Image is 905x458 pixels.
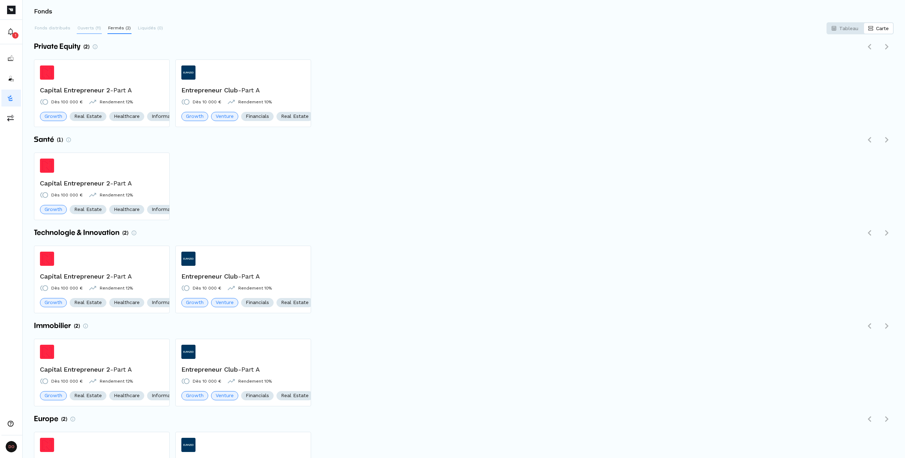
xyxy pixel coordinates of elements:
[40,85,164,95] h3: Capital Entrepreneur 2
[40,365,164,374] h3: Capital Entrepreneur 2
[880,226,894,240] button: Défiler vers la droite
[181,345,195,359] img: Entrepreneur Club
[74,206,102,213] span: Real Estate
[51,100,83,104] p: Dès 100 000 €
[238,100,272,104] p: Rendement 10%
[45,206,62,213] span: Growth
[175,59,311,127] a: Entrepreneur ClubEntrepreneur Club-Part ADès 10 000 €Rendement 10%GrowthVentureFinancialsReal Est...
[40,345,54,359] img: Capital Entrepreneur 2
[138,25,163,31] p: Liquidés (0)
[216,392,234,399] span: Venture
[181,438,195,452] img: Entrepreneur Club
[34,59,170,127] a: Capital Entrepreneur 2Capital Entrepreneur 2-Part ADès 100 000 €Rendement 12%GrowthReal EstateHea...
[34,321,71,331] span: Immobilier
[181,65,195,80] img: Entrepreneur Club
[152,113,209,120] span: Information Technology
[238,379,272,383] p: Rendement 10%
[7,114,14,121] img: commissions
[7,420,14,427] img: need-help
[152,392,209,399] span: Information Technology
[34,153,170,220] a: Capital Entrepreneur 2Capital Entrepreneur 2-Part ADès 100 000 €Rendement 12%GrowthReal EstateHea...
[238,86,260,94] span: - Part A
[100,100,133,104] p: Rendement 12%
[114,299,140,306] span: Healthcare
[238,273,260,280] span: - Part A
[34,228,119,238] span: Technologie & Innovation
[137,23,164,34] button: Liquidés (0)
[45,392,62,399] span: Growth
[281,299,309,306] span: Real Estate
[152,206,209,213] span: Information Technology
[40,65,54,80] img: Capital Entrepreneur 2
[181,271,305,281] h3: Entrepreneur Club
[34,135,54,145] span: Santé
[100,286,133,290] p: Rendement 12%
[40,159,54,173] img: Capital Entrepreneur 2
[114,206,140,213] span: Healthcare
[110,179,132,187] span: - Part A
[51,379,83,383] p: Dès 100 000 €
[246,113,269,120] span: Financials
[34,339,170,406] a: Capital Entrepreneur 2Capital Entrepreneur 2-Part ADès 100 000 €Rendement 12%GrowthReal EstateHea...
[61,416,67,423] span: (2)
[216,113,234,120] span: Venture
[246,392,269,399] span: Financials
[1,23,21,40] button: 1
[110,86,132,94] span: - Part A
[193,286,221,290] p: Dès 10 000 €
[175,246,311,313] a: Entrepreneur ClubEntrepreneur Club-Part ADès 10 000 €Rendement 10%GrowthVentureFinancialsReal Est...
[114,113,140,120] span: Healthcare
[107,23,132,34] button: Fermés (2)
[181,252,195,266] img: Entrepreneur Club
[100,193,133,197] p: Rendement 12%
[193,100,221,104] p: Dès 10 000 €
[40,178,164,188] h3: Capital Entrepreneur 2
[863,226,877,240] button: Défiler vers la gauche
[152,299,209,306] span: Information Technology
[77,25,101,31] p: Ouverts (11)
[40,438,54,452] img: Capital Entrepreneur 2
[839,25,858,32] p: Tableau
[186,392,204,399] span: Growth
[238,286,272,290] p: Rendement 10%
[1,50,21,67] button: subscriptions
[238,366,260,373] span: - Part A
[7,6,16,14] img: Picto
[83,44,89,51] span: (2)
[880,133,894,147] button: Défiler vers la droite
[34,8,52,15] h3: Fonds
[7,55,14,62] img: subscriptions
[122,230,128,237] span: (2)
[51,193,83,197] p: Dès 100 000 €
[40,252,54,266] img: Capital Entrepreneur 2
[181,85,305,95] h3: Entrepreneur Club
[6,441,17,452] span: DO
[34,42,81,52] span: Private Equity
[57,137,63,144] span: (1)
[863,40,877,54] button: Défiler vers la gauche
[1,90,21,107] button: funds
[880,319,894,333] button: Défiler vers la droite
[45,113,62,120] span: Growth
[110,273,132,280] span: - Part A
[51,286,83,290] p: Dès 100 000 €
[186,299,204,306] span: Growth
[34,23,71,34] button: Fonds distribués
[1,109,21,126] a: commissions
[281,392,309,399] span: Real Estate
[35,25,70,31] p: Fonds distribués
[880,40,894,54] button: Défiler vers la droite
[40,271,164,281] h3: Capital Entrepreneur 2
[1,70,21,87] button: investors
[34,414,58,424] span: Europe
[880,412,894,426] button: Défiler vers la droite
[15,33,16,38] p: 1
[175,339,311,406] a: Entrepreneur ClubEntrepreneur Club-Part ADès 10 000 €Rendement 10%GrowthVentureFinancialsReal Est...
[114,392,140,399] span: Healthcare
[110,366,132,373] span: - Part A
[863,319,877,333] button: Défiler vers la gauche
[281,113,309,120] span: Real Estate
